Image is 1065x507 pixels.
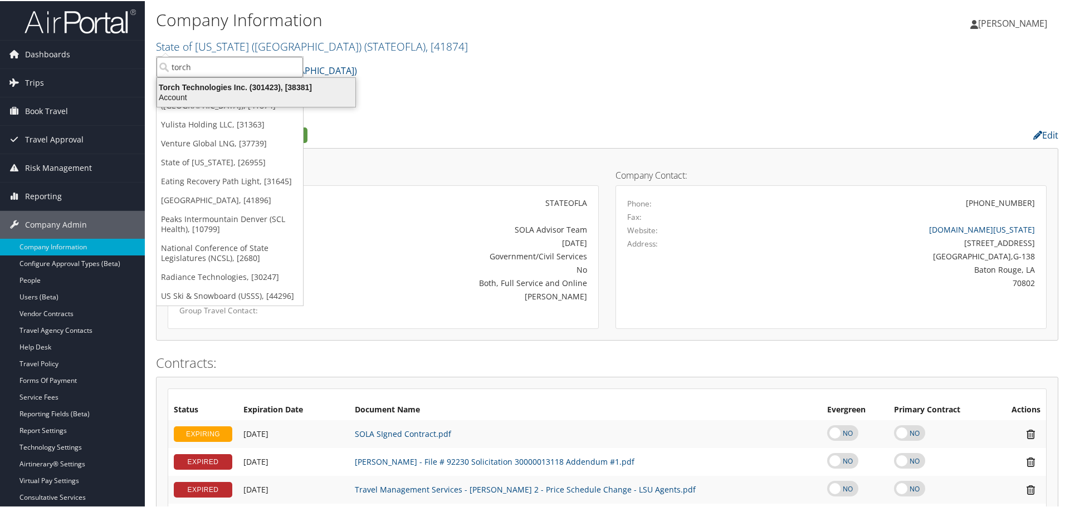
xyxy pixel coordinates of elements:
div: Both, Full Service and Online [321,276,587,288]
span: Book Travel [25,96,68,124]
label: Website: [627,224,658,235]
h1: Company Information [156,7,758,31]
a: US Ski & Snowboard (USSS), [44296] [157,286,303,304]
h2: Company Profile: [156,124,752,143]
a: [PERSON_NAME] [970,6,1058,39]
label: Address: [627,237,658,248]
i: Remove Contract [1021,455,1040,467]
div: SOLA Advisor Team [321,223,587,234]
a: Peaks Intermountain Denver (SCL Health), [10799] [157,209,303,238]
div: [STREET_ADDRESS] [734,236,1035,248]
div: EXPIRED [174,481,232,496]
div: STATEOFLA [321,196,587,208]
label: Phone: [627,197,652,208]
h4: Company Contact: [615,170,1047,179]
h4: Account Details: [168,170,599,179]
a: Radiance Technologies, [30247] [157,267,303,286]
span: Dashboards [25,40,70,67]
th: Actions [992,399,1046,419]
label: Fax: [627,210,642,221]
a: Yulista Holding LLC, [31363] [157,114,303,133]
div: Government/Civil Services [321,249,587,261]
span: Company Admin [25,210,87,238]
i: Remove Contract [1021,427,1040,439]
span: [PERSON_NAME] [978,16,1047,28]
span: [DATE] [243,455,268,466]
a: Edit [1033,128,1058,140]
a: Venture Global LNG, [37739] [157,133,303,152]
div: [PHONE_NUMBER] [966,196,1035,208]
div: [DATE] [321,236,587,248]
div: EXPIRING [174,425,232,441]
div: Add/Edit Date [243,456,344,466]
div: No [321,263,587,274]
a: Travel Management Services - [PERSON_NAME] 2 - Price Schedule Change - LSU Agents.pdf [355,483,696,494]
i: Remove Contract [1021,483,1040,495]
span: , [ 41874 ] [426,38,468,53]
span: [DATE] [243,427,268,438]
div: [PERSON_NAME] [321,289,587,301]
div: [GEOGRAPHIC_DATA],G-138 [734,249,1035,261]
th: Status [168,399,238,419]
th: Document Name [349,399,822,419]
div: Add/Edit Date [243,484,344,494]
div: Torch Technologies Inc. (301423), [38381] [150,81,362,91]
a: [PERSON_NAME] - File # 92230 Solicitation 30000013118 Addendum #1.pdf [355,455,634,466]
div: Account [150,91,362,101]
div: Add/Edit Date [243,428,344,438]
a: [GEOGRAPHIC_DATA], [41896] [157,190,303,209]
th: Primary Contract [888,399,993,419]
input: Search Accounts [157,56,303,76]
span: [DATE] [243,483,268,494]
span: Travel Approval [25,125,84,152]
span: ( STATEOFLA ) [364,38,426,53]
a: SOLA SIgned Contract.pdf [355,427,451,438]
label: Group Travel Contact: [179,304,304,315]
span: Trips [25,68,44,96]
span: Risk Management [25,153,92,181]
a: Eating Recovery Path Light, [31645] [157,171,303,190]
a: National Conference of State Legislatures (NCSL), [2680] [157,238,303,267]
a: State of [US_STATE] ([GEOGRAPHIC_DATA]) [156,38,468,53]
div: Baton Rouge, LA [734,263,1035,274]
th: Evergreen [822,399,888,419]
th: Expiration Date [238,399,349,419]
div: EXPIRED [174,453,232,469]
h2: Contracts: [156,352,1058,371]
img: airportal-logo.png [25,7,136,33]
a: [DOMAIN_NAME][US_STATE] [929,223,1035,234]
a: State of [US_STATE], [26955] [157,152,303,171]
span: Reporting [25,181,62,209]
div: 70802 [734,276,1035,288]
